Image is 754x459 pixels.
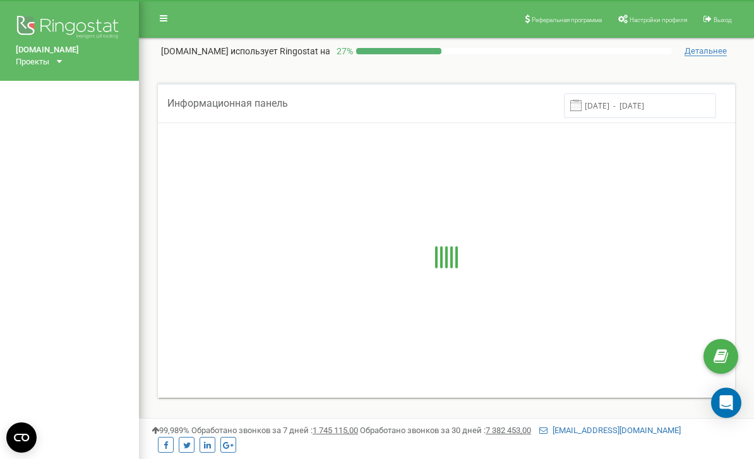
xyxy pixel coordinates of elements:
span: Обработано звонков за 7 дней : [191,426,358,435]
span: Детальнее [685,46,727,56]
u: 7 382 453,00 [486,426,531,435]
a: [EMAIL_ADDRESS][DOMAIN_NAME] [539,426,681,435]
span: Реферальная программа [532,16,602,23]
span: Информационная панель [167,97,288,109]
p: 27 % [330,45,356,57]
p: [DOMAIN_NAME] [161,45,330,57]
span: Выход [714,16,732,23]
span: Обработано звонков за 30 дней : [360,426,531,435]
div: Open Intercom Messenger [711,388,741,418]
span: 99,989% [152,426,189,435]
span: использует Ringostat на [230,46,330,56]
span: Настройки профиля [630,16,687,23]
button: Open CMP widget [6,422,37,453]
div: Проекты [16,56,49,68]
img: Ringostat logo [16,13,123,44]
u: 1 745 115,00 [313,426,358,435]
a: [DOMAIN_NAME] [16,44,123,56]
